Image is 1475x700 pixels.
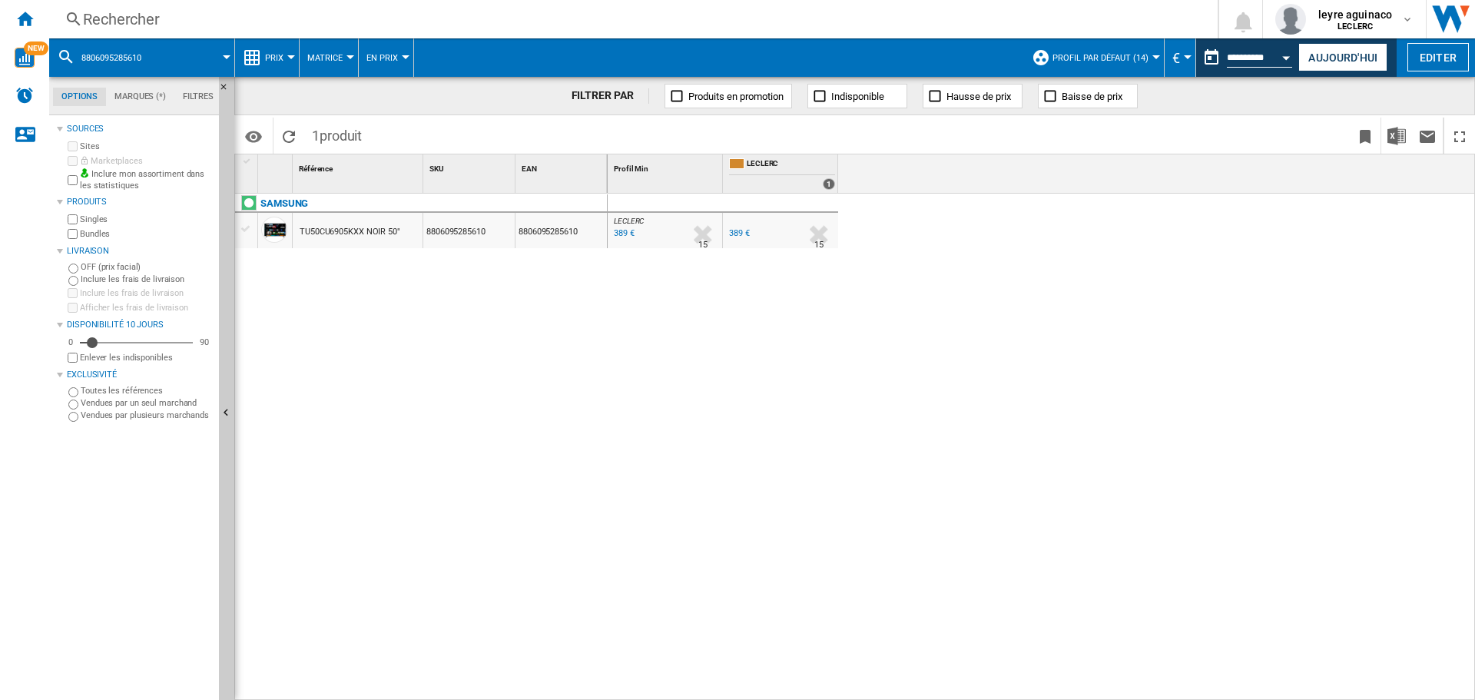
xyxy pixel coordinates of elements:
div: Ce rapport est basé sur une date antérieure à celle d'aujourd'hui. [1196,38,1295,77]
div: Produits [67,196,213,208]
label: Inclure les frais de livraison [80,287,213,299]
span: Produits en promotion [688,91,784,102]
div: Livraison [67,245,213,257]
span: SKU [429,164,444,173]
div: Sort None [611,154,722,178]
div: Référence Sort None [296,154,423,178]
span: NEW [24,41,48,55]
label: Inclure les frais de livraison [81,274,213,285]
span: Prix [265,53,283,63]
div: 8806095285610 [57,38,227,77]
div: Délai de livraison : 15 jours [698,237,708,253]
button: Envoyer ce rapport par email [1412,118,1443,154]
button: Télécharger au format Excel [1381,118,1412,154]
img: alerts-logo.svg [15,86,34,105]
div: Sort None [519,154,607,178]
div: Rechercher [83,8,1178,30]
label: OFF (prix facial) [81,261,213,273]
img: wise-card.svg [15,48,35,68]
label: Bundles [80,228,213,240]
span: Matrice [307,53,343,63]
input: Marketplaces [68,156,78,166]
div: 389 € [729,228,750,238]
span: Baisse de prix [1062,91,1122,102]
div: Mise à jour : mardi 23 septembre 2025 03:20 [612,226,635,241]
input: Inclure les frais de livraison [68,288,78,298]
button: Prix [265,38,291,77]
div: SKU Sort None [426,154,515,178]
label: Vendues par un seul marchand [81,397,213,409]
div: Profil par défaut (14) [1032,38,1156,77]
label: Enlever les indisponibles [80,352,213,363]
span: Référence [299,164,333,173]
div: Sources [67,123,213,135]
input: Afficher les frais de livraison [68,303,78,313]
button: Produits en promotion [665,84,792,108]
button: Open calendar [1273,41,1301,69]
span: Profil par défaut (14) [1052,53,1149,63]
input: OFF (prix facial) [68,264,78,274]
div: € [1172,38,1188,77]
label: Toutes les références [81,385,213,396]
div: EAN Sort None [519,154,607,178]
button: Recharger [273,118,304,154]
div: 8806095285610 [515,213,607,248]
button: En Prix [366,38,406,77]
div: Disponibilité 10 Jours [67,319,213,331]
span: € [1172,50,1180,66]
input: Bundles [68,229,78,239]
label: Afficher les frais de livraison [80,302,213,314]
label: Marketplaces [80,155,213,167]
span: En Prix [366,53,398,63]
div: Profil Min Sort None [611,154,722,178]
button: Indisponible [807,84,907,108]
span: 8806095285610 [81,53,141,63]
md-menu: Currency [1165,38,1196,77]
button: 8806095285610 [81,38,157,77]
input: Toutes les références [68,387,78,397]
md-tab-item: Options [53,88,106,106]
input: Sites [68,141,78,151]
label: Vendues par plusieurs marchands [81,410,213,421]
div: LECLERC 1 offers sold by LECLERC [726,154,838,193]
div: 8806095285610 [423,213,515,248]
button: Profil par défaut (14) [1052,38,1156,77]
input: Inclure les frais de livraison [68,276,78,286]
div: 0 [65,337,77,348]
md-slider: Disponibilité [80,335,193,350]
label: Singles [80,214,213,225]
button: Masquer [219,77,237,105]
button: Plein écran [1444,118,1475,154]
button: Hausse de prix [923,84,1023,108]
span: Profil Min [614,164,648,173]
span: 1 [304,118,370,150]
input: Inclure mon assortiment dans les statistiques [68,171,78,190]
span: Hausse de prix [946,91,1011,102]
button: Options [238,122,269,150]
span: Indisponible [831,91,884,102]
button: md-calendar [1196,42,1227,73]
img: excel-24x24.png [1387,127,1406,145]
button: Matrice [307,38,350,77]
div: FILTRER PAR [572,88,650,104]
input: Singles [68,214,78,224]
button: Aujourd'hui [1298,43,1387,71]
div: Délai de livraison : 15 jours [814,237,824,253]
md-tab-item: Marques (*) [106,88,174,106]
input: Vendues par plusieurs marchands [68,412,78,422]
div: Exclusivité [67,369,213,381]
button: Créer un favoris [1350,118,1381,154]
div: Sort None [261,154,292,178]
span: LECLERC [747,158,835,171]
div: 1 offers sold by LECLERC [823,178,835,190]
label: Inclure mon assortiment dans les statistiques [80,168,213,192]
img: mysite-bg-18x18.png [80,168,89,177]
b: LECLERC [1337,22,1373,32]
span: produit [320,128,362,144]
md-tab-item: Filtres [174,88,222,106]
div: TU50CU6905KXX NOIR 50" [300,214,400,250]
div: Sort None [426,154,515,178]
